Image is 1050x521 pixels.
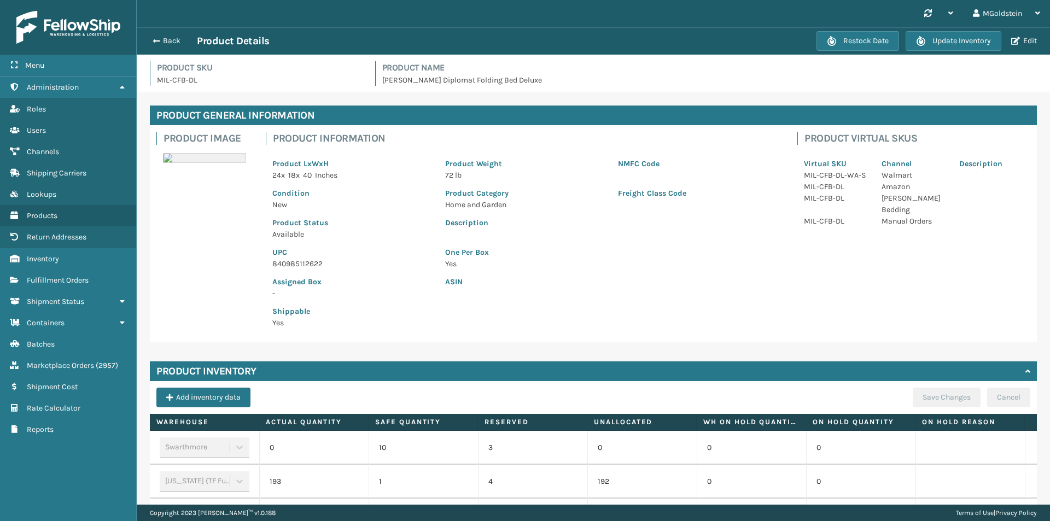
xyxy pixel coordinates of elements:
[806,465,915,499] td: 0
[445,171,462,180] span: 72 lb
[697,465,806,499] td: 0
[27,382,78,391] span: Shipment Cost
[272,199,432,210] p: New
[913,388,981,407] button: Save Changes
[618,188,778,199] p: Freight Class Code
[1008,36,1040,46] button: Edit
[150,505,276,521] p: Copyright 2023 [PERSON_NAME]™ v 1.0.188
[27,168,86,178] span: Shipping Carriers
[147,36,197,46] button: Back
[156,388,250,407] button: Add inventory data
[882,181,946,192] p: Amazon
[27,232,86,242] span: Return Addresses
[16,11,120,44] img: logo
[882,158,946,169] p: Channel
[272,229,432,240] p: Available
[272,288,432,299] p: -
[445,276,778,288] p: ASIN
[27,339,55,349] span: Batches
[445,188,605,199] p: Product Category
[445,199,605,210] p: Home and Garden
[804,215,868,227] p: MIL-CFB-DL
[27,147,59,156] span: Channels
[369,431,478,465] td: 10
[445,158,605,169] p: Product Weight
[445,258,778,270] p: Yes
[272,276,432,288] p: Assigned Box
[27,211,57,220] span: Products
[804,132,1030,145] h4: Product Virtual SKUs
[959,158,1024,169] p: Description
[703,417,799,427] label: WH On hold quantity
[272,188,432,199] p: Condition
[288,171,300,180] span: 18 x
[150,106,1037,125] h4: Product General Information
[266,417,361,427] label: Actual Quantity
[587,465,697,499] td: 192
[594,417,690,427] label: Unallocated
[272,171,285,180] span: 24 x
[272,158,432,169] p: Product LxWxH
[816,31,899,51] button: Restock Date
[273,132,784,145] h4: Product Information
[272,317,432,329] p: Yes
[27,104,46,114] span: Roles
[804,192,868,204] p: MIL-CFB-DL
[488,476,577,487] p: 4
[272,258,432,270] p: 840985112622
[587,431,697,465] td: 0
[445,247,778,258] p: One Per Box
[882,192,946,215] p: [PERSON_NAME] Bedding
[697,431,806,465] td: 0
[96,361,118,370] span: ( 2957 )
[906,31,1001,51] button: Update Inventory
[382,74,1037,86] p: [PERSON_NAME] Diplomat Folding Bed Deluxe
[27,361,94,370] span: Marketplace Orders
[27,83,79,92] span: Administration
[804,169,868,181] p: MIL-CFB-DL-WA-S
[445,217,778,229] p: Description
[27,403,80,413] span: Rate Calculator
[303,171,312,180] span: 40
[272,217,432,229] p: Product Status
[315,171,337,180] span: Inches
[27,297,84,306] span: Shipment Status
[272,247,432,258] p: UPC
[369,465,478,499] td: 1
[197,34,270,48] h3: Product Details
[259,431,369,465] td: 0
[882,215,946,227] p: Manual Orders
[27,276,89,285] span: Fulfillment Orders
[382,61,1037,74] h4: Product Name
[156,417,252,427] label: Warehouse
[27,425,54,434] span: Reports
[804,181,868,192] p: MIL-CFB-DL
[259,465,369,499] td: 193
[27,318,65,327] span: Containers
[25,61,44,70] span: Menu
[272,306,432,317] p: Shippable
[922,417,1018,427] label: On Hold Reason
[618,158,778,169] p: NMFC Code
[156,365,256,378] h4: Product Inventory
[882,169,946,181] p: Walmart
[27,126,46,135] span: Users
[806,431,915,465] td: 0
[987,388,1030,407] button: Cancel
[804,158,868,169] p: Virtual SKU
[157,74,362,86] p: MIL-CFB-DL
[163,153,246,163] img: 51104088640_40f294f443_o-scaled-700x700.jpg
[27,254,59,264] span: Inventory
[27,190,56,199] span: Lookups
[375,417,471,427] label: Safe Quantity
[157,61,362,74] h4: Product SKU
[164,132,253,145] h4: Product Image
[813,417,908,427] label: On Hold Quantity
[485,417,580,427] label: Reserved
[488,442,577,453] p: 3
